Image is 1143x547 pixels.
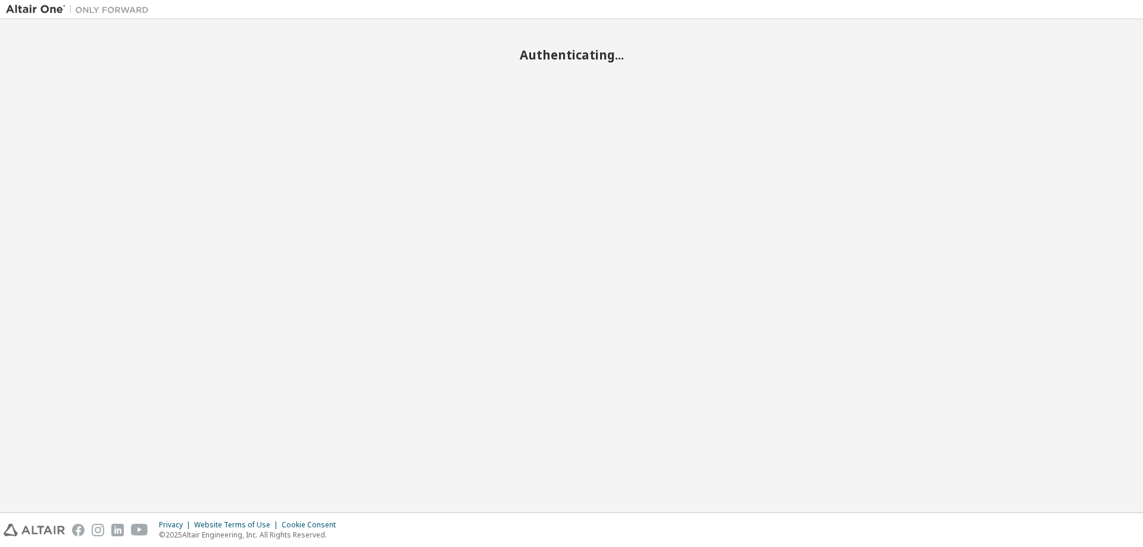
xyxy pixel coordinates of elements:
p: © 2025 Altair Engineering, Inc. All Rights Reserved. [159,530,343,540]
img: facebook.svg [72,524,85,536]
img: linkedin.svg [111,524,124,536]
div: Privacy [159,520,194,530]
h2: Authenticating... [6,47,1137,62]
div: Cookie Consent [282,520,343,530]
img: youtube.svg [131,524,148,536]
img: instagram.svg [92,524,104,536]
img: altair_logo.svg [4,524,65,536]
img: Altair One [6,4,155,15]
div: Website Terms of Use [194,520,282,530]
